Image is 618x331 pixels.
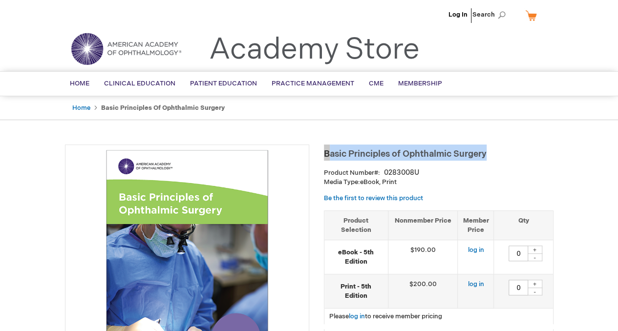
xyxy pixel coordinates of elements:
[209,32,420,67] a: Academy Store
[369,80,384,87] span: CME
[329,312,442,320] span: Please to receive member pricing
[324,194,423,202] a: Be the first to review this product
[398,80,442,87] span: Membership
[104,80,175,87] span: Clinical Education
[448,11,468,19] a: Log In
[190,80,257,87] span: Patient Education
[528,253,542,261] div: -
[494,210,553,240] th: Qty
[528,280,542,288] div: +
[349,312,365,320] a: log in
[458,210,494,240] th: Member Price
[329,282,383,300] strong: Print - 5th Edition
[388,274,458,309] td: $200.00
[528,288,542,295] div: -
[72,104,90,112] a: Home
[324,169,380,177] strong: Product Number
[388,210,458,240] th: Nonmember Price
[324,149,487,159] span: Basic Principles of Ophthalmic Surgery
[324,210,388,240] th: Product Selection
[509,246,528,261] input: Qty
[324,178,360,186] strong: Media Type:
[324,178,554,187] p: eBook, Print
[272,80,354,87] span: Practice Management
[509,280,528,295] input: Qty
[528,246,542,254] div: +
[70,80,89,87] span: Home
[472,5,510,24] span: Search
[388,240,458,274] td: $190.00
[468,246,484,254] a: log in
[329,248,383,266] strong: eBook - 5th Edition
[101,104,225,112] strong: Basic Principles of Ophthalmic Surgery
[468,280,484,288] a: log in
[384,168,419,178] div: 0283008U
